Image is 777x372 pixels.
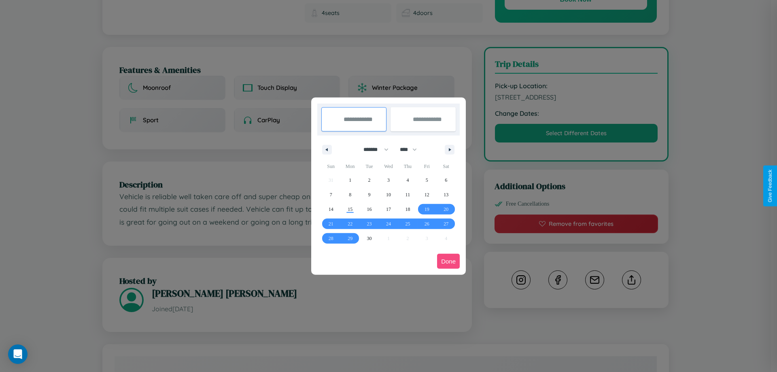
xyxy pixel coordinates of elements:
[321,217,340,231] button: 21
[425,217,429,231] span: 26
[360,160,379,173] span: Tue
[444,202,448,217] span: 20
[405,187,410,202] span: 11
[437,254,460,269] button: Done
[329,217,333,231] span: 21
[321,187,340,202] button: 7
[767,170,773,202] div: Give Feedback
[340,217,359,231] button: 22
[330,187,332,202] span: 7
[437,202,456,217] button: 20
[321,231,340,246] button: 28
[368,173,371,187] span: 2
[321,160,340,173] span: Sun
[398,173,417,187] button: 4
[417,160,436,173] span: Fri
[405,217,410,231] span: 25
[437,173,456,187] button: 6
[340,202,359,217] button: 15
[444,187,448,202] span: 13
[367,202,372,217] span: 16
[349,173,351,187] span: 1
[386,187,391,202] span: 10
[360,187,379,202] button: 9
[360,173,379,187] button: 2
[445,173,447,187] span: 6
[398,202,417,217] button: 18
[417,202,436,217] button: 19
[321,202,340,217] button: 14
[437,217,456,231] button: 27
[398,160,417,173] span: Thu
[417,187,436,202] button: 12
[348,202,352,217] span: 15
[340,187,359,202] button: 8
[379,187,398,202] button: 10
[329,202,333,217] span: 14
[417,173,436,187] button: 5
[368,187,371,202] span: 9
[405,202,410,217] span: 18
[379,160,398,173] span: Wed
[425,187,429,202] span: 12
[437,187,456,202] button: 13
[360,231,379,246] button: 30
[8,344,28,364] div: Open Intercom Messenger
[386,202,391,217] span: 17
[406,173,409,187] span: 4
[360,217,379,231] button: 23
[417,217,436,231] button: 26
[340,231,359,246] button: 29
[398,187,417,202] button: 11
[444,217,448,231] span: 27
[398,217,417,231] button: 25
[367,217,372,231] span: 23
[386,217,391,231] span: 24
[379,173,398,187] button: 3
[437,160,456,173] span: Sat
[329,231,333,246] span: 28
[367,231,372,246] span: 30
[379,202,398,217] button: 17
[425,202,429,217] span: 19
[379,217,398,231] button: 24
[360,202,379,217] button: 16
[349,187,351,202] span: 8
[387,173,390,187] span: 3
[340,160,359,173] span: Mon
[426,173,428,187] span: 5
[348,231,352,246] span: 29
[348,217,352,231] span: 22
[340,173,359,187] button: 1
